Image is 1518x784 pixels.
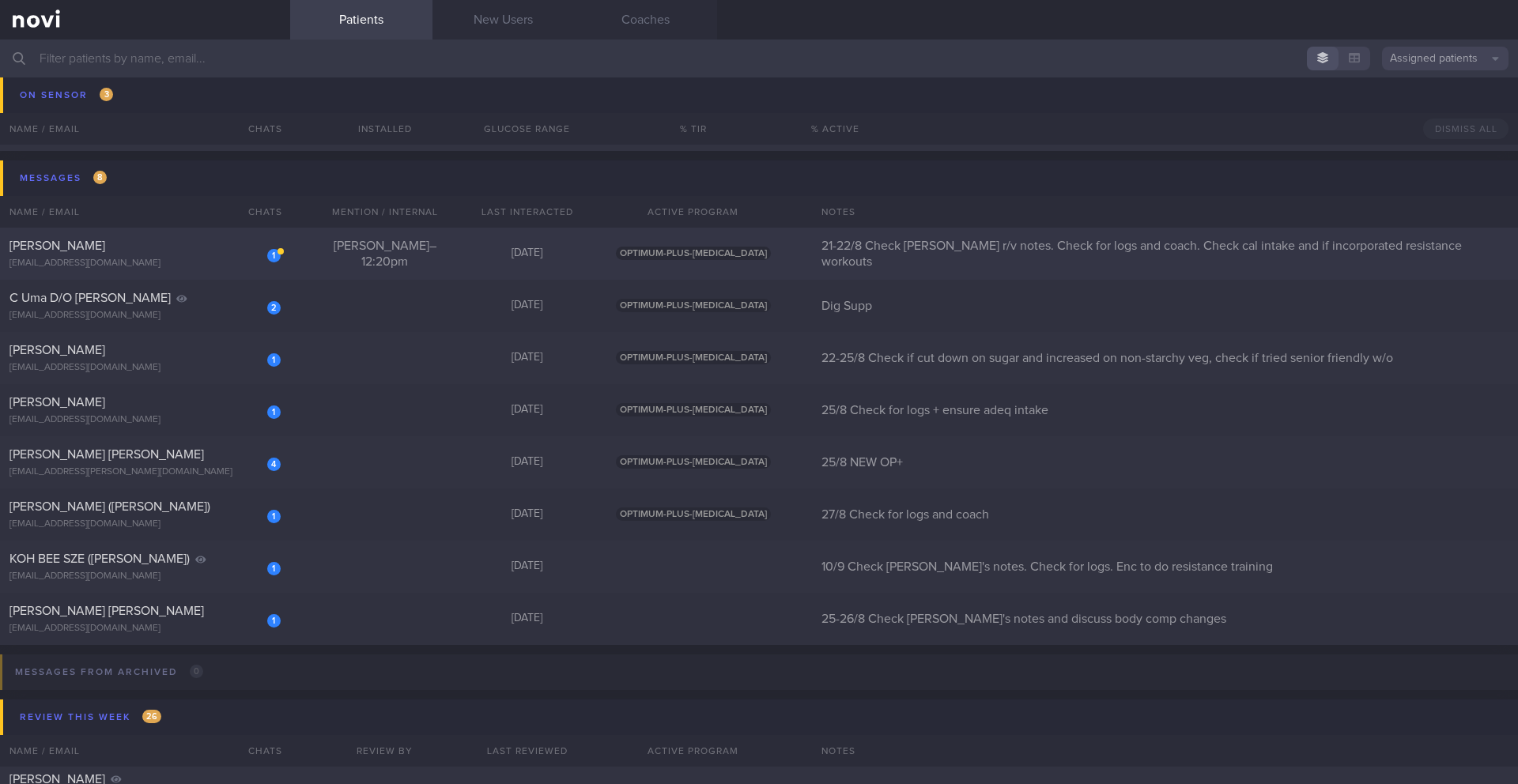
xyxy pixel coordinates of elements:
div: 22-25/8 Check if cut down on sugar and increased on non-starchy veg, check if tried senior friend... [812,350,1518,366]
span: KOH BEE SZE ([PERSON_NAME]) [9,552,190,565]
div: [EMAIL_ADDRESS][DOMAIN_NAME] [9,362,281,374]
div: [DATE] [456,455,599,469]
div: 27/8 Check for logs and coach [812,507,1518,522]
div: Chats [227,735,290,767]
div: Messages from Archived [11,661,207,683]
div: Notes [812,196,1518,228]
div: 1 [267,249,281,262]
span: 4.3 [498,119,519,131]
div: [DATE] [456,403,599,417]
div: Dig Supp [812,298,1518,314]
span: OPTIMUM-PLUS-[MEDICAL_DATA] [616,299,771,312]
div: [DATE] [456,247,599,261]
span: OPTIMUM-PLUS-[MEDICAL_DATA] [616,351,771,364]
div: [PERSON_NAME] – 12:20pm [314,238,456,269]
span: [PERSON_NAME] [PERSON_NAME] [9,448,204,461]
div: Chats [227,196,290,228]
span: 26 [142,710,161,723]
div: 21-22/8 Check [PERSON_NAME] r/v notes. Check for logs and coach. Check cal intake and if incorpor... [812,238,1518,269]
div: 1 [267,562,281,575]
span: [PERSON_NAME] ([PERSON_NAME]) [9,500,210,513]
div: 0 [712,120,741,136]
div: Review By [314,735,456,767]
div: [EMAIL_ADDRESS][DOMAIN_NAME] [9,518,281,530]
div: 25/8 Check for logs + ensure adeq intake [812,402,1518,418]
div: [EMAIL_ADDRESS][DOMAIN_NAME] [9,623,281,635]
div: Mention / Internal [314,196,456,228]
sub: % [697,73,704,82]
span: OPTIMUM-PLUS-[MEDICAL_DATA] [616,247,771,260]
div: [DATE] [314,118,456,132]
div: 25-26/8 Check [PERSON_NAME]'s notes and discuss body comp changes [812,611,1518,627]
div: [DATE] [456,507,599,522]
div: [DATE] [456,351,599,365]
div: 25/8 NEW OP+ [812,454,1518,470]
div: [EMAIL_ADDRESS][DOMAIN_NAME] [9,571,281,582]
div: 100 [678,120,708,136]
button: Assigned patients [1382,47,1509,70]
div: Last Interacted [456,196,599,228]
div: [DATE] [456,299,599,313]
span: 8 [93,171,107,184]
div: Active Program [599,196,788,228]
div: Review this week [16,707,165,728]
sub: % [700,125,707,134]
div: Messages [16,168,111,189]
span: [PERSON_NAME] [9,111,105,123]
span: 7.4 [541,119,556,131]
span: OPTIMUM-PLUS-[MEDICAL_DATA] [616,507,771,521]
div: [EMAIL_ADDRESS][DOMAIN_NAME] [9,77,281,89]
div: [EMAIL_ADDRESS][PERSON_NAME][DOMAIN_NAME] [9,466,281,478]
sub: % [734,124,741,132]
span: OPTIMUM-PLUS-[MEDICAL_DATA] [616,403,771,416]
div: [EMAIL_ADDRESS][DOMAIN_NAME] [9,310,281,322]
div: 0 [646,120,675,136]
div: [EMAIL_ADDRESS][DOMAIN_NAME] [9,129,281,141]
div: 1 [267,510,281,523]
span: OPTIMUM-PLUS-[MEDICAL_DATA] [616,455,771,469]
div: 1 [267,405,281,419]
sub: % [653,124,659,132]
div: Notes [812,735,1518,767]
span: [PERSON_NAME] [PERSON_NAME] [9,605,204,617]
sub: % [839,122,846,131]
div: [DATE] [456,612,599,626]
div: 2 [267,301,281,315]
div: [EMAIL_ADDRESS][DOMAIN_NAME] [9,258,281,269]
div: 1 [267,614,281,628]
span: [PERSON_NAME] [9,344,105,356]
div: [EMAIL_ADDRESS][DOMAIN_NAME] [9,414,281,426]
div: [DATE] [456,560,599,574]
div: 1 [267,353,281,367]
div: 10/9 Check [PERSON_NAME]'s notes. Check for logs. Enc to do resistance training [812,559,1518,575]
div: Last Reviewed [456,735,599,767]
span: C Uma D/O [PERSON_NAME] [9,292,171,304]
div: 4 [267,458,281,471]
span: 0 [190,665,203,678]
span: [PERSON_NAME] [9,396,105,409]
div: Active Program [599,735,788,767]
div: 46 [788,117,883,133]
span: [PERSON_NAME] [9,239,105,252]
